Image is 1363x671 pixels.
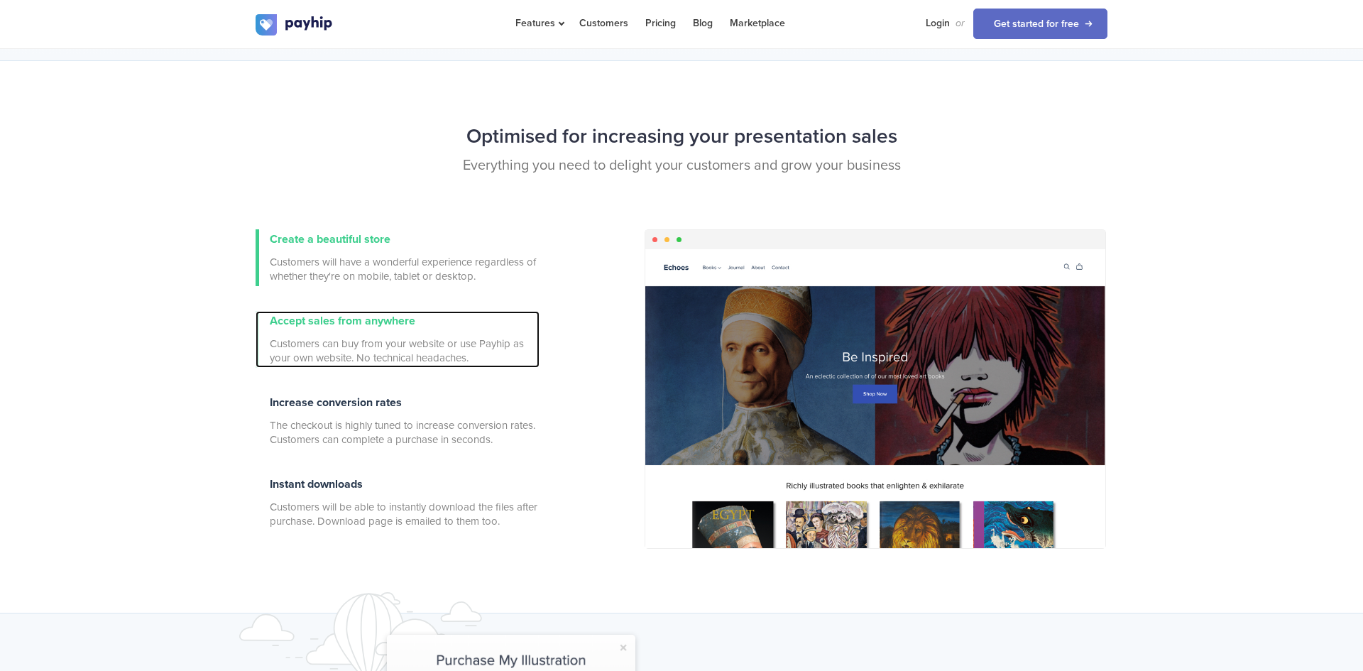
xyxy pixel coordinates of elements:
[270,418,540,447] span: The checkout is highly tuned to increase conversion rates. Customers can complete a purchase in s...
[973,9,1107,39] a: Get started for free
[256,474,540,531] a: Instant downloads Customers will be able to instantly download the files after purchase. Download...
[270,232,390,246] span: Create a beautiful store
[256,393,540,449] a: Increase conversion rates The checkout is highly tuned to increase conversion rates. Customers ca...
[515,17,562,29] span: Features
[256,311,540,368] a: Accept sales from anywhere Customers can buy from your website or use Payhip as your own website....
[256,156,1107,176] p: Everything you need to delight your customers and grow your business
[270,395,402,410] span: Increase conversion rates
[270,337,540,365] span: Customers can buy from your website or use Payhip as your own website. No technical headaches.
[256,14,334,36] img: logo.svg
[270,477,363,491] span: Instant downloads
[270,500,540,528] span: Customers will be able to instantly download the files after purchase. Download page is emailed t...
[256,118,1107,156] h2: Optimised for increasing your presentation sales
[256,229,540,286] a: Create a beautiful store Customers will have a wonderful experience regardless of whether they're...
[270,255,540,283] span: Customers will have a wonderful experience regardless of whether they're on mobile, tablet or des...
[270,314,415,328] span: Accept sales from anywhere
